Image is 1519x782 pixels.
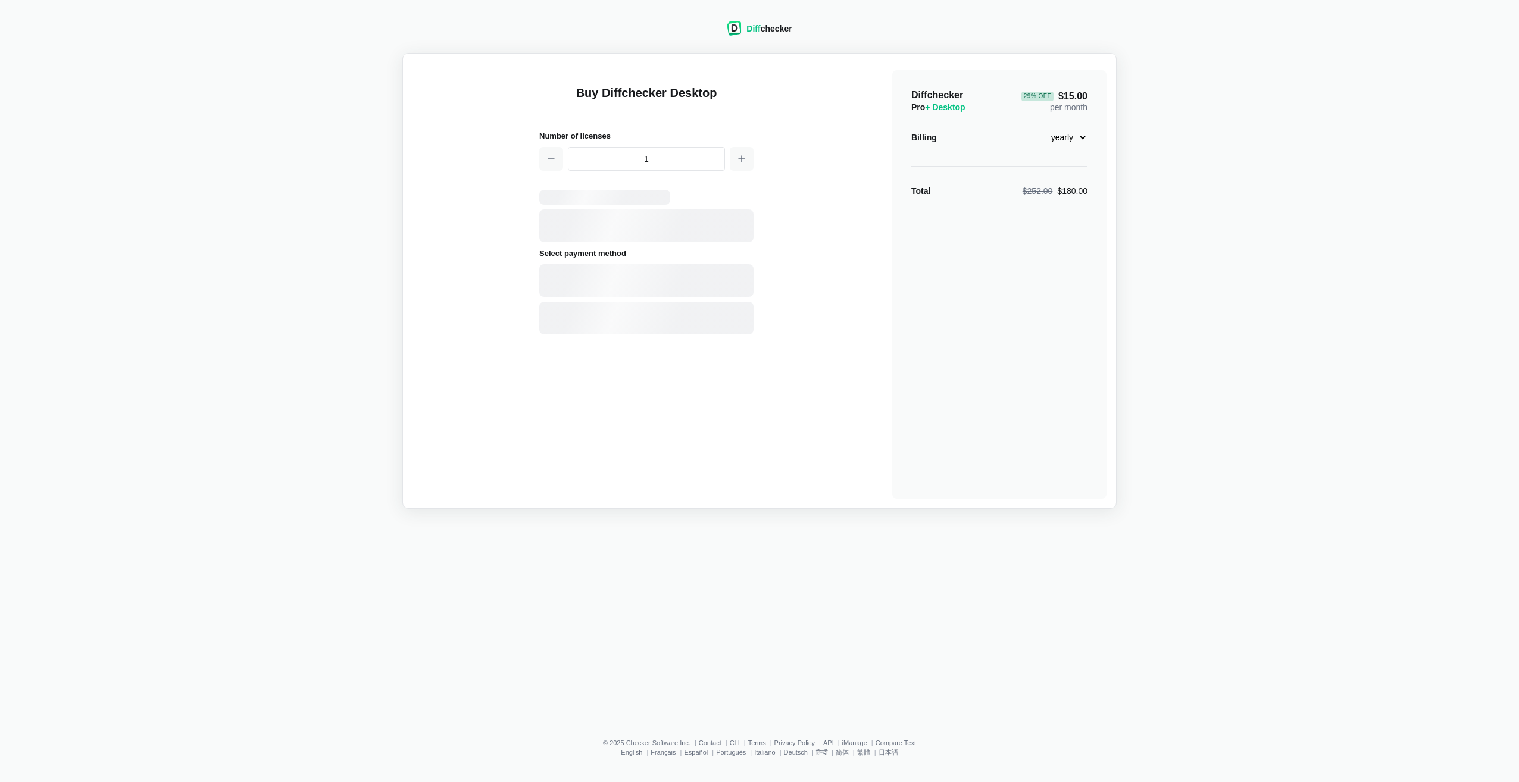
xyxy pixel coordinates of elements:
a: iManage [842,739,867,746]
a: 日本語 [879,749,898,756]
a: Compare Text [876,739,916,746]
a: Contact [699,739,721,746]
a: Italiano [754,749,775,756]
a: 简体 [836,749,849,756]
span: Diff [746,24,760,33]
span: + Desktop [925,102,965,112]
span: Pro [911,102,965,112]
a: Diffchecker logoDiffchecker [727,28,792,37]
img: Diffchecker logo [727,21,742,36]
a: Español [684,749,708,756]
li: © 2025 Checker Software Inc. [603,739,699,746]
a: Deutsch [784,749,808,756]
a: Français [651,749,676,756]
a: Privacy Policy [774,739,815,746]
span: $252.00 [1023,186,1053,196]
a: हिन्दी [816,749,827,756]
div: $180.00 [1023,185,1087,197]
div: Billing [911,132,937,143]
span: Diffchecker [911,90,963,100]
a: Terms [748,739,766,746]
h1: Buy Diffchecker Desktop [539,85,754,115]
div: checker [746,23,792,35]
a: CLI [730,739,740,746]
input: 1 [568,147,725,171]
a: API [823,739,834,746]
h2: Select payment method [539,247,754,259]
div: 29 % Off [1021,92,1054,101]
a: Português [716,749,746,756]
h2: Number of licenses [539,130,754,142]
div: per month [1021,89,1087,113]
strong: Total [911,186,930,196]
span: $15.00 [1021,92,1087,101]
a: English [621,749,642,756]
a: 繁體 [857,749,870,756]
